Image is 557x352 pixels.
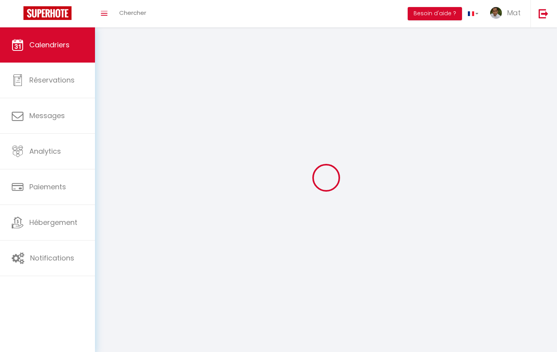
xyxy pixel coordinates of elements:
span: Notifications [30,253,74,263]
span: Messages [29,111,65,120]
button: Besoin d'aide ? [408,7,462,20]
button: Ouvrir le widget de chat LiveChat [6,3,30,27]
img: Super Booking [23,6,72,20]
img: logout [539,9,548,18]
span: Calendriers [29,40,70,50]
span: Mat [507,8,521,18]
span: Hébergement [29,217,77,227]
span: Analytics [29,146,61,156]
span: Réservations [29,75,75,85]
span: Paiements [29,182,66,192]
img: ... [490,7,502,19]
span: Chercher [119,9,146,17]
